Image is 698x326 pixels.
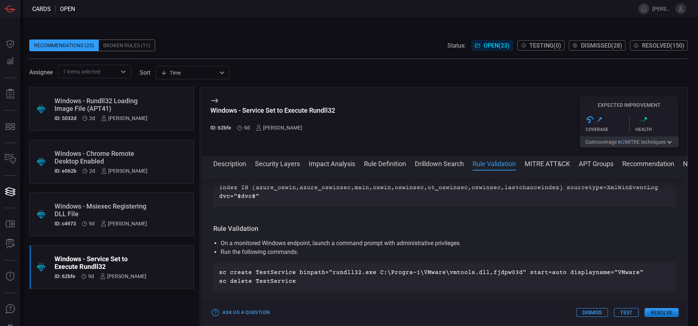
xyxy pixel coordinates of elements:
[586,127,629,132] div: Coverage
[579,159,613,168] button: APT Groups
[622,139,625,145] span: 2
[118,67,128,77] button: Open
[210,307,271,318] button: Ask Us a Question
[517,40,564,50] button: Testing(0)
[244,125,250,131] span: Aug 10, 2025 9:09 AM
[55,255,146,270] div: Windows - Service Set to Execute Rundll32
[525,159,570,168] button: MITRE ATT&CK
[255,159,300,168] button: Security Layers
[60,5,75,12] span: open
[364,159,406,168] button: Rule Definition
[213,224,676,233] h3: Rule Validation
[1,118,19,135] button: MITRE - Detection Posture
[630,40,688,50] button: Resolved(150)
[1,150,19,168] button: Inventory
[576,308,608,317] button: Dismiss
[569,40,626,50] button: Dismissed(28)
[210,106,335,114] div: Windows - Service Set to Execute Rundll32
[219,183,670,201] p: index IN (azure_oswin,azure_oswinsec,main,oswin,oswinsec,ot_oswinsec,oswinsec,lastchanceindex) so...
[645,308,679,317] button: Resolve
[29,40,99,51] div: Recommendations (23)
[1,53,19,70] button: Detections
[622,159,674,168] button: Recommendation
[580,102,679,108] h5: Expected Improvement
[99,40,155,51] div: Broken Rules (11)
[415,159,464,168] button: Drilldown Search
[213,159,246,168] button: Description
[32,5,51,12] span: Cards
[161,69,217,76] div: Time
[100,273,146,279] div: [PERSON_NAME]
[219,268,670,277] p: sc create TestService binpath="rundll32.exe C:\Progra~1\VMware\vmtools.dll,fjdpw03d" start=auto d...
[642,42,684,49] span: Resolved ( 150 )
[580,136,679,147] button: Gaincoverage in2MITRE techniques
[581,42,622,49] span: Dismissed ( 28 )
[210,125,231,131] h5: ID: 62bfe
[88,273,94,279] span: Aug 10, 2025 9:09 AM
[63,68,100,75] span: 1 Items selected
[447,42,466,49] span: Status:
[55,202,147,218] div: Windows - Msiexec Registering DLL File
[256,125,302,131] div: [PERSON_NAME]
[219,277,670,286] p: sc delete TestService
[89,221,95,226] span: Aug 10, 2025 9:10 AM
[55,221,76,226] h5: ID: c4973
[221,248,668,256] li: Run the following commands:
[55,273,75,279] h5: ID: 62bfe
[89,168,95,174] span: Aug 17, 2025 9:25 AM
[652,6,672,12] span: [PERSON_NAME].[PERSON_NAME]
[55,97,147,112] div: Windows - Rundll32 Loading Image File (APT41)
[472,40,513,50] button: Open(23)
[55,168,76,174] h5: ID: e062b
[484,42,510,49] span: Open ( 23 )
[1,216,19,233] button: Rule Catalog
[1,183,19,201] button: Cards
[529,42,561,49] span: Testing ( 0 )
[1,35,19,53] button: Dashboard
[614,308,639,317] button: Test
[55,150,147,165] div: Windows - Chrome Remote Desktop Enabled
[55,115,76,121] h5: ID: 5032d
[101,115,147,121] div: [PERSON_NAME]
[101,168,147,174] div: [PERSON_NAME]
[221,239,668,248] li: On a monitored Windows endpoint, launch a command prompt with administrative privileges.
[1,268,19,285] button: Threat Intelligence
[635,127,679,132] div: Health
[89,115,95,121] span: Aug 17, 2025 9:26 AM
[1,85,19,103] button: Reports
[1,300,19,318] button: Ask Us A Question
[309,159,355,168] button: Impact Analysis
[1,235,19,253] button: ALERT ANALYSIS
[473,159,516,168] button: Rule Validation
[140,69,150,76] label: sort
[101,221,147,226] div: [PERSON_NAME]
[29,69,53,76] span: Assignee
